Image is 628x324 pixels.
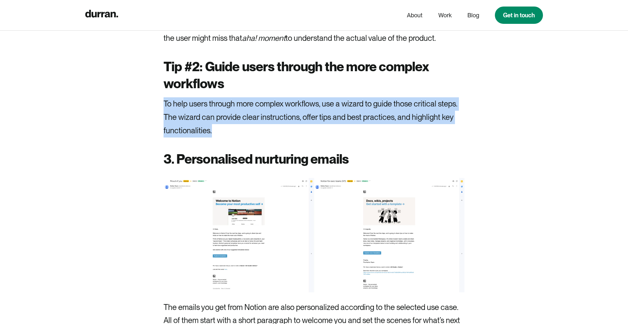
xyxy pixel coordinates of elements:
a: Get in touch [495,7,543,24]
strong: 3. Personalised nurturing emails [164,151,349,167]
a: About [407,9,423,22]
strong: Tip #2: Guide users through the more complex workflows [164,59,429,91]
em: aha! moment [242,33,286,43]
p: At times, the flow could be more straightforward. I feel like there are too many options, and the... [164,19,464,45]
p: The emails you get from Notion are also personalized according to the selected use case. [164,301,464,314]
a: home [85,8,118,22]
p: To help users through more complex workflows, use a wizard to guide those critical steps. The wiz... [164,97,464,137]
a: Blog [467,9,479,22]
a: Work [438,9,452,22]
